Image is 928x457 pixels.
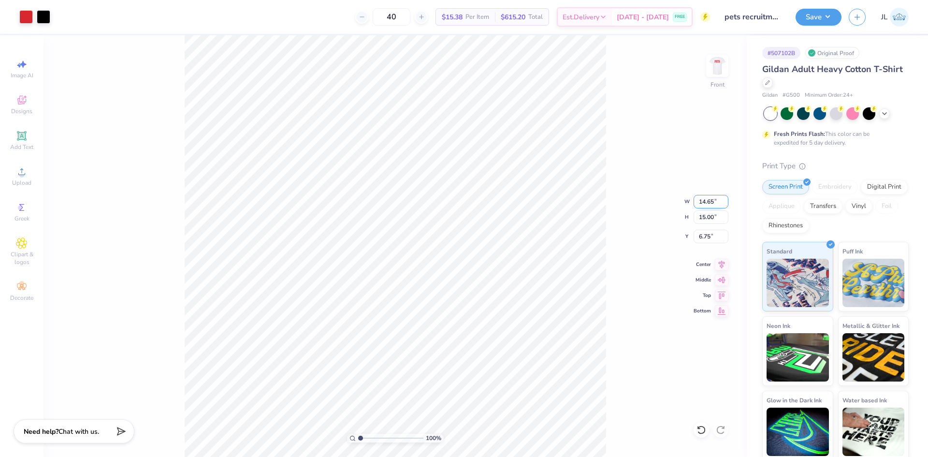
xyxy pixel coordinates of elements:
div: Original Proof [805,47,859,59]
span: Water based Ink [842,395,887,405]
span: Gildan [762,91,778,100]
span: 100 % [426,434,441,442]
span: Upload [12,179,31,187]
span: Total [528,12,543,22]
span: $615.20 [501,12,525,22]
img: Jairo Laqui [890,8,909,27]
span: $15.38 [442,12,463,22]
img: Standard [767,259,829,307]
span: Bottom [694,308,711,314]
strong: Fresh Prints Flash: [774,130,825,138]
span: Puff Ink [842,246,863,256]
span: Metallic & Glitter Ink [842,321,899,331]
span: Center [694,261,711,268]
div: Applique [762,199,801,214]
span: Designs [11,107,32,115]
span: Est. Delivery [563,12,599,22]
span: Middle [694,277,711,283]
div: Print Type [762,161,909,172]
strong: Need help? [24,427,58,436]
div: Vinyl [845,199,872,214]
span: Chat with us. [58,427,99,436]
div: Rhinestones [762,219,809,233]
span: Glow in the Dark Ink [767,395,822,405]
div: Digital Print [861,180,908,194]
span: Add Text [10,143,33,151]
span: Image AI [11,72,33,79]
span: Greek [14,215,29,222]
img: Glow in the Dark Ink [767,408,829,456]
span: Gildan Adult Heavy Cotton T-Shirt [762,63,903,75]
div: Front [710,80,725,89]
button: Save [796,9,841,26]
span: Standard [767,246,792,256]
span: FREE [675,14,685,20]
span: # G500 [783,91,800,100]
img: Metallic & Glitter Ink [842,333,905,382]
span: Decorate [10,294,33,302]
span: Clipart & logos [5,251,39,266]
img: Water based Ink [842,408,905,456]
span: Minimum Order: 24 + [805,91,853,100]
div: Transfers [804,199,842,214]
a: JL [881,8,909,27]
span: Top [694,292,711,299]
input: – – [373,8,410,26]
div: Foil [875,199,898,214]
div: Screen Print [762,180,809,194]
div: # 507102B [762,47,800,59]
span: Neon Ink [767,321,790,331]
span: [DATE] - [DATE] [617,12,669,22]
span: Per Item [465,12,489,22]
img: Puff Ink [842,259,905,307]
span: JL [881,12,887,23]
img: Neon Ink [767,333,829,382]
input: Untitled Design [717,7,788,27]
div: Embroidery [812,180,858,194]
div: This color can be expedited for 5 day delivery. [774,130,893,147]
img: Front [708,56,727,75]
